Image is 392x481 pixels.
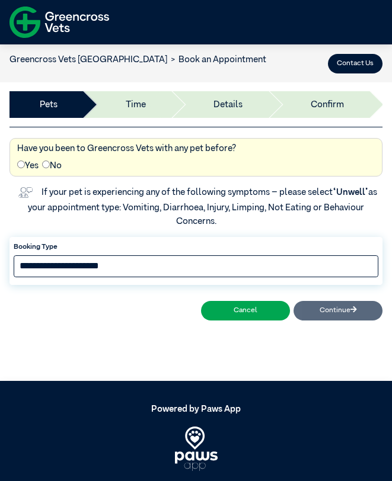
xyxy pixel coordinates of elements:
[40,98,58,112] a: Pets
[9,55,167,64] a: Greencross Vets [GEOGRAPHIC_DATA]
[9,404,383,415] h5: Powered by Paws App
[167,53,266,67] li: Book an Appointment
[201,301,290,320] button: Cancel
[9,3,109,41] img: f-logo
[15,184,36,201] img: vet
[9,53,266,67] nav: breadcrumb
[28,188,379,226] label: If your pet is experiencing any of the following symptoms – please select as your appointment typ...
[175,427,218,471] img: PawsApp
[17,161,25,168] input: Yes
[333,188,368,197] span: “Unwell”
[17,159,39,173] label: Yes
[42,159,62,173] label: No
[14,242,378,252] label: Booking Type
[42,161,50,168] input: No
[328,54,383,73] button: Contact Us
[17,142,236,156] label: Have you been to Greencross Vets with any pet before?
